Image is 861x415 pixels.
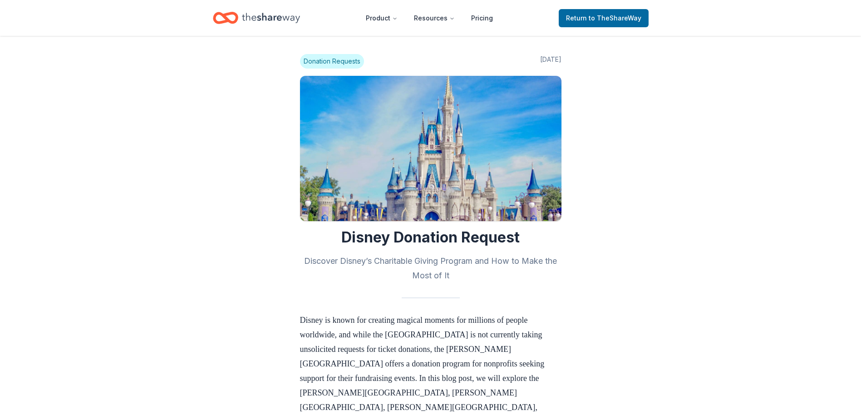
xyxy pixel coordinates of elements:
button: Resources [407,9,462,27]
h2: Discover Disney’s Charitable Giving Program and How to Make the Most of It [300,254,561,283]
a: Pricing [464,9,500,27]
span: Return [566,13,641,24]
h1: Disney Donation Request [300,228,561,247]
a: Returnto TheShareWay [559,9,649,27]
a: Home [213,7,300,29]
span: to TheShareWay [589,14,641,22]
span: [DATE] [540,54,561,69]
button: Product [359,9,405,27]
nav: Main [359,7,500,29]
img: Image for Disney Donation Request [300,76,561,221]
span: Donation Requests [300,54,364,69]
